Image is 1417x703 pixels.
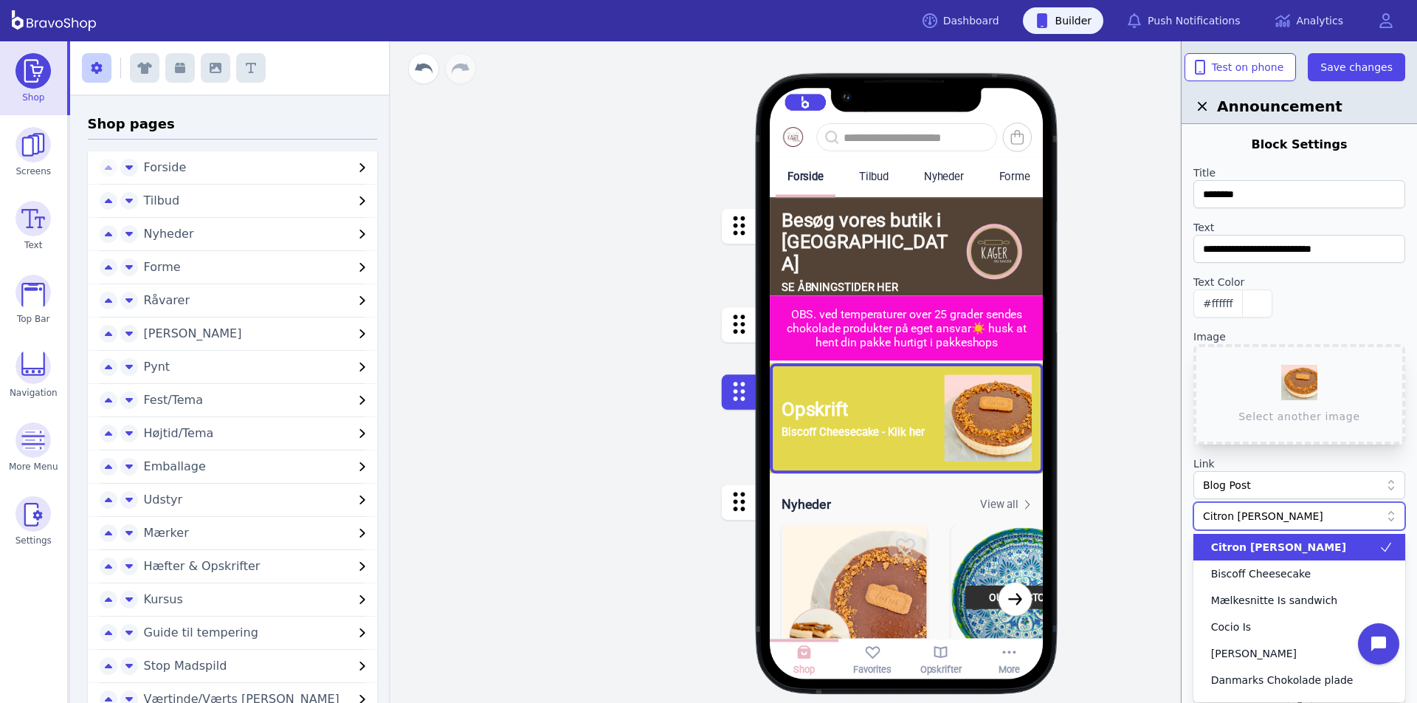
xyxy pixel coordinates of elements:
h2: Announcement [1193,96,1405,117]
div: Forside [787,169,824,182]
label: Text Color [1193,275,1405,289]
span: Danmarks Chokolade plade [1211,673,1354,687]
button: Hæfter & Opskrifter [138,558,378,575]
img: BravoShop [12,10,96,31]
button: Besøg vores butik i [GEOGRAPHIC_DATA]SE ÅBNINGSTIDER HER [770,197,1044,305]
div: Forme [999,169,1031,182]
span: Tilbud [144,193,180,208]
div: Citron [PERSON_NAME] [1203,509,1380,524]
button: Højtid/Tema [138,425,378,442]
button: Select another image [1193,344,1405,445]
span: Forme [144,260,181,274]
a: Dashboard [911,7,1011,34]
span: Settings [15,535,52,546]
span: Pynt [144,360,170,374]
span: Shop [22,92,44,103]
span: Test on phone [1197,60,1284,75]
button: Save changes [1308,53,1405,81]
button: Stop Madspild [138,657,378,675]
label: Text [1193,220,1405,235]
span: Stop Madspild [144,659,227,673]
button: Forside [138,159,378,176]
span: Cocio Is [1211,620,1251,634]
div: Block Settings [1193,136,1405,154]
span: Hæfter & Opskrifter [144,559,261,573]
span: Guide til tempering [144,625,258,639]
span: Nyheder [144,227,194,241]
span: Screens [16,165,52,177]
span: Fest/Tema [144,393,203,407]
span: More Menu [9,461,58,473]
span: Citron [PERSON_NAME] [1211,540,1346,555]
span: [PERSON_NAME] [144,326,242,340]
span: Text [24,239,42,251]
button: Udstyr [138,491,378,509]
span: Mærker [144,526,189,540]
button: Råvarer [138,292,378,309]
div: Opskrifter [920,664,962,675]
span: Biscoff Cheesecake [1211,566,1311,581]
button: Tilbud [138,192,378,210]
button: #ffffff [1193,289,1272,318]
span: #ffffff [1203,298,1233,309]
div: Blog Post [1203,478,1380,493]
span: Højtid/Tema [144,426,214,440]
button: Guide til tempering [138,624,378,642]
button: [PERSON_NAME] [138,325,378,343]
label: Link [1193,456,1405,471]
a: Analytics [1263,7,1355,34]
span: [PERSON_NAME] [1211,646,1297,661]
a: Builder [1023,7,1104,34]
div: Shop [793,664,815,675]
button: Forme [138,258,378,276]
span: Råvarer [144,293,190,307]
span: Navigation [10,387,58,399]
button: Mærker [138,524,378,542]
span: Forside [144,160,187,174]
button: Emballage [138,458,378,476]
div: Nyheder [924,169,964,182]
button: Pynt [138,358,378,376]
button: Kursus [138,591,378,608]
a: Push Notifications [1115,7,1252,34]
span: Top Bar [17,313,50,325]
div: More [999,664,1020,675]
span: Save changes [1320,60,1393,75]
h3: Shop pages [88,114,378,140]
span: Mælkesnitte Is sandwich [1211,593,1337,608]
label: Image [1193,329,1405,344]
button: Fest/Tema [138,391,378,409]
span: Kursus [144,592,183,606]
span: Udstyr [144,493,183,507]
label: Title [1193,165,1405,180]
button: Test on phone [1185,53,1297,81]
div: Tilbud [859,169,889,182]
span: Emballage [144,459,206,473]
button: OBS. ved temperaturer over 25 grader sendes chokolade produkter på eget ansvar☀️ husk at hent din... [770,295,1044,360]
div: Favorites [854,664,892,675]
button: OpskriftBiscoff Cheesecake - Klik her [770,363,1044,473]
button: Nyheder [138,225,378,243]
